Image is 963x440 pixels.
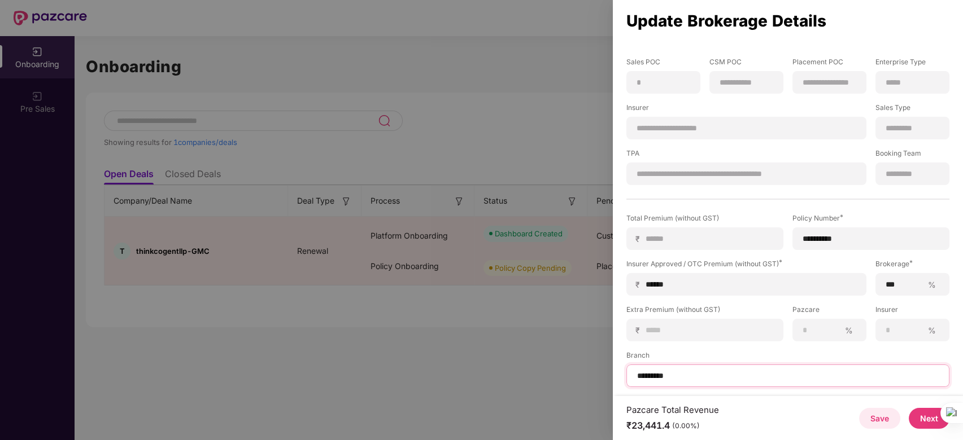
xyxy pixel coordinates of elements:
[626,404,719,415] div: Pazcare Total Revenue
[859,408,900,429] button: Save
[792,305,866,319] label: Pazcare
[626,305,783,319] label: Extra Premium (without GST)
[626,15,949,27] div: Update Brokerage Details
[626,420,719,432] div: ₹23,441.4
[709,57,783,71] label: CSM POC
[635,279,644,290] span: ₹
[840,325,857,336] span: %
[909,408,949,429] button: Next
[792,57,866,71] label: Placement POC
[875,305,949,319] label: Insurer
[875,103,949,117] label: Sales Type
[626,259,866,269] div: Insurer Approved / OTC Premium (without GST)
[923,279,940,290] span: %
[875,259,949,269] div: Brokerage
[672,421,700,430] div: (0.00%)
[626,148,866,162] label: TPA
[635,234,644,244] span: ₹
[626,57,700,71] label: Sales POC
[626,213,783,227] label: Total Premium (without GST)
[875,57,949,71] label: Enterprise Type
[923,325,940,336] span: %
[792,213,949,223] div: Policy Number
[635,325,644,336] span: ₹
[626,350,949,364] label: Branch
[626,103,866,117] label: Insurer
[875,148,949,162] label: Booking Team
